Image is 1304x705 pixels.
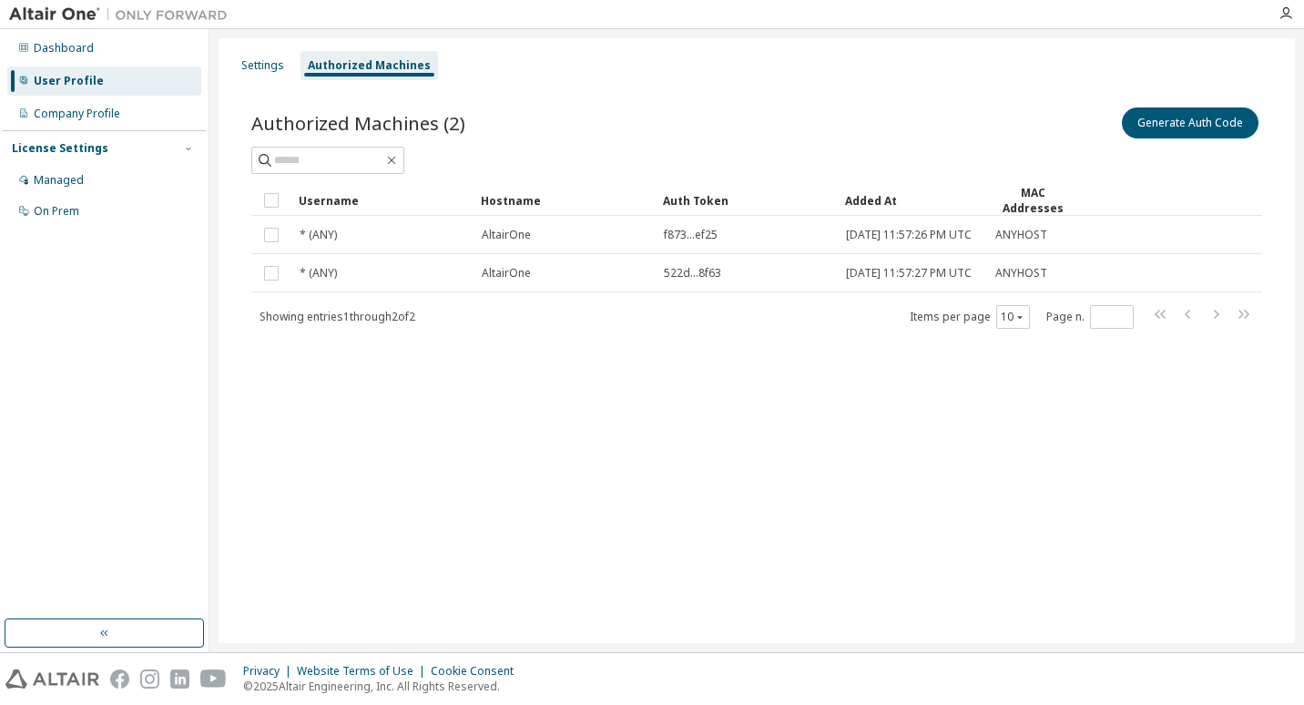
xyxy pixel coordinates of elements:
[251,110,465,136] span: Authorized Machines (2)
[241,58,284,73] div: Settings
[110,669,129,689] img: facebook.svg
[34,173,84,188] div: Managed
[995,228,1047,242] span: ANYHOST
[243,679,525,694] p: © 2025 Altair Engineering, Inc. All Rights Reserved.
[243,664,297,679] div: Privacy
[431,664,525,679] div: Cookie Consent
[910,305,1030,329] span: Items per page
[664,228,718,242] span: f873...ef25
[299,186,466,215] div: Username
[995,266,1047,281] span: ANYHOST
[664,266,721,281] span: 522d...8f63
[846,228,972,242] span: [DATE] 11:57:26 PM UTC
[260,309,415,324] span: Showing entries 1 through 2 of 2
[663,186,830,215] div: Auth Token
[1122,107,1258,138] button: Generate Auth Code
[482,228,531,242] span: AltairOne
[482,266,531,281] span: AltairOne
[994,185,1071,216] div: MAC Addresses
[200,669,227,689] img: youtube.svg
[300,228,337,242] span: * (ANY)
[5,669,99,689] img: altair_logo.svg
[297,664,431,679] div: Website Terms of Use
[1001,310,1025,324] button: 10
[34,74,104,88] div: User Profile
[845,186,980,215] div: Added At
[300,266,337,281] span: * (ANY)
[1046,305,1134,329] span: Page n.
[34,204,79,219] div: On Prem
[9,5,237,24] img: Altair One
[12,141,108,156] div: License Settings
[846,266,972,281] span: [DATE] 11:57:27 PM UTC
[481,186,648,215] div: Hostname
[308,58,431,73] div: Authorized Machines
[34,41,94,56] div: Dashboard
[34,107,120,121] div: Company Profile
[170,669,189,689] img: linkedin.svg
[140,669,159,689] img: instagram.svg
